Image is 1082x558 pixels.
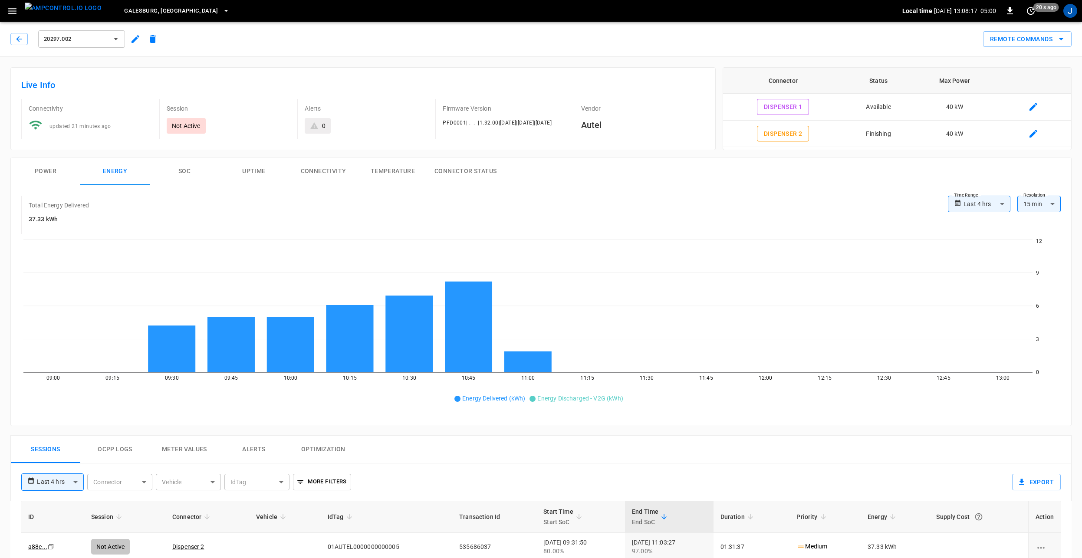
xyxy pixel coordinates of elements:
[1033,3,1059,12] span: 20 s ago
[914,121,995,148] td: 40 kW
[757,126,809,142] button: Dispenser 2
[47,542,56,551] div: copy
[165,375,179,381] tspan: 09:30
[877,375,891,381] tspan: 12:30
[105,375,119,381] tspan: 09:15
[934,7,996,15] p: [DATE] 13:08:17 -05:00
[1036,238,1042,244] tspan: 12
[284,375,298,381] tspan: 10:00
[293,474,351,490] button: More Filters
[256,512,289,522] span: Vehicle
[46,375,60,381] tspan: 09:00
[289,158,358,185] button: Connectivity
[1036,336,1039,342] tspan: 3
[462,395,525,402] span: Energy Delivered (kWh)
[868,512,898,522] span: Energy
[172,121,201,130] p: Not Active
[1023,192,1045,199] label: Resolution
[37,474,84,490] div: Last 4 hrs
[150,436,219,463] button: Meter Values
[462,375,476,381] tspan: 10:45
[358,158,428,185] button: Temperature
[172,512,213,522] span: Connector
[49,123,111,129] span: updated 21 minutes ago
[818,375,832,381] tspan: 12:15
[1036,369,1039,375] tspan: 0
[581,118,705,132] h6: Autel
[91,512,125,522] span: Session
[21,78,705,92] h6: Live Info
[537,395,623,402] span: Energy Discharged - V2G (kWh)
[632,538,707,555] div: [DATE] 11:03:27
[28,543,47,550] a: a88e...
[219,436,289,463] button: Alerts
[843,121,914,148] td: Finishing
[914,94,995,121] td: 40 kW
[224,375,238,381] tspan: 09:45
[452,501,536,533] th: Transaction Id
[11,158,80,185] button: Power
[954,192,978,199] label: Time Range
[723,68,843,94] th: Connector
[720,512,756,522] span: Duration
[167,104,290,113] p: Session
[29,201,89,210] p: Total Energy Delivered
[289,436,358,463] button: Optimization
[21,501,84,533] th: ID
[632,506,658,527] div: End Time
[1012,474,1061,490] button: Export
[983,31,1072,47] button: Remote Commands
[428,158,503,185] button: Connector Status
[29,104,152,113] p: Connectivity
[343,375,357,381] tspan: 10:15
[402,375,416,381] tspan: 10:30
[1036,303,1039,309] tspan: 6
[543,506,573,527] div: Start Time
[443,104,566,113] p: Firmware Version
[543,538,618,555] div: [DATE] 09:31:50
[1028,501,1061,533] th: Action
[1017,196,1061,212] div: 15 min
[914,68,995,94] th: Max Power
[581,104,705,113] p: Vendor
[124,6,218,16] span: Galesburg, [GEOGRAPHIC_DATA]
[936,509,1021,525] div: Supply Cost
[723,68,1071,147] table: connector table
[937,375,950,381] tspan: 12:45
[580,375,594,381] tspan: 11:15
[543,517,573,527] p: Start SoC
[1024,4,1038,18] button: set refresh interval
[25,3,102,13] img: ampcontrol.io logo
[91,539,130,555] div: Not Active
[843,68,914,94] th: Status
[757,99,809,115] button: Dispenser 1
[983,31,1072,47] div: remote commands options
[219,158,289,185] button: Uptime
[443,120,552,126] span: PFD0001|-.--.--|1.32.00|[DATE]|[DATE]|[DATE]
[964,196,1010,212] div: Last 4 hrs
[796,542,827,551] p: Medium
[150,158,219,185] button: SOC
[521,375,535,381] tspan: 11:00
[632,517,658,527] p: End SoC
[971,509,987,525] button: The cost of your charging session based on your supply rates
[543,506,585,527] span: Start TimeStart SoC
[80,436,150,463] button: Ocpp logs
[305,104,428,113] p: Alerts
[843,94,914,121] td: Available
[632,547,707,555] div: 97.00%
[11,436,80,463] button: Sessions
[640,375,654,381] tspan: 11:30
[44,34,108,44] span: 20297.002
[796,512,829,522] span: Priority
[172,543,204,550] a: Dispenser 2
[121,3,233,20] button: Galesburg, [GEOGRAPHIC_DATA]
[1063,4,1077,18] div: profile-icon
[322,121,326,130] div: 0
[902,7,932,15] p: Local time
[699,375,713,381] tspan: 11:45
[80,158,150,185] button: Energy
[996,375,1010,381] tspan: 13:00
[38,30,125,48] button: 20297.002
[759,375,773,381] tspan: 12:00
